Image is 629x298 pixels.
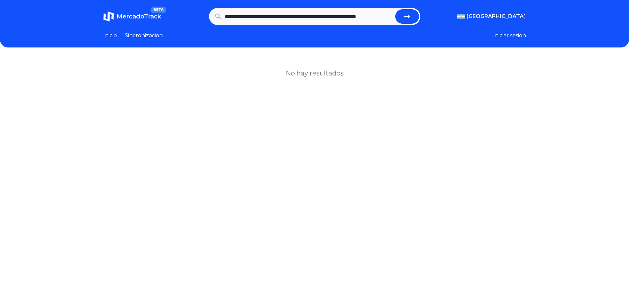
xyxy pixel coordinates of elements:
button: Iniciar sesion [493,32,526,40]
img: MercadoTrack [103,11,114,22]
span: BETA [151,7,166,13]
a: MercadoTrackBETA [103,11,161,22]
img: Argentina [457,14,465,19]
span: [GEOGRAPHIC_DATA] [467,13,526,20]
a: Sincronizacion [125,32,163,40]
button: [GEOGRAPHIC_DATA] [457,13,526,20]
a: Inicio [103,32,117,40]
span: MercadoTrack [117,13,161,20]
h1: No hay resultados [286,69,344,78]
